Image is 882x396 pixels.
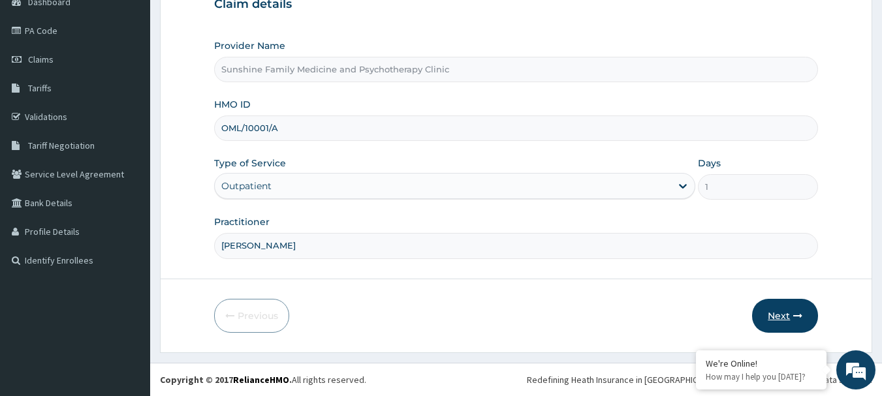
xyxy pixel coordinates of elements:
[214,157,286,170] label: Type of Service
[160,374,292,386] strong: Copyright © 2017 .
[233,374,289,386] a: RelianceHMO
[214,7,245,38] div: Minimize live chat window
[214,98,251,111] label: HMO ID
[7,260,249,306] textarea: Type your message and hit 'Enter'
[28,140,95,151] span: Tariff Negotiation
[24,65,53,98] img: d_794563401_company_1708531726252_794563401
[68,73,219,90] div: Chat with us now
[752,299,818,333] button: Next
[214,115,819,141] input: Enter HMO ID
[706,358,817,369] div: We're Online!
[706,371,817,382] p: How may I help you today?
[214,39,285,52] label: Provider Name
[28,53,54,65] span: Claims
[527,373,872,386] div: Redefining Heath Insurance in [GEOGRAPHIC_DATA] using Telemedicine and Data Science!
[214,233,819,258] input: Enter Name
[221,179,272,192] div: Outpatient
[28,82,52,94] span: Tariffs
[76,116,180,248] span: We're online!
[150,363,882,396] footer: All rights reserved.
[214,215,270,228] label: Practitioner
[214,299,289,333] button: Previous
[698,157,721,170] label: Days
